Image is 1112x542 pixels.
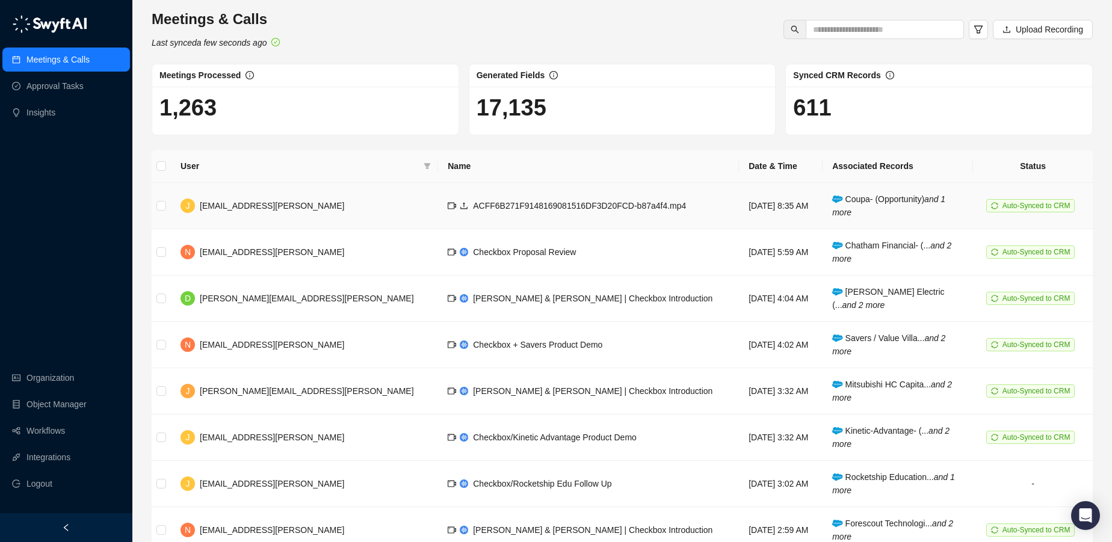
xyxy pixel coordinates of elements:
i: and 2 more [832,380,952,402]
span: [PERSON_NAME] Electric (... [832,287,944,310]
span: filter [974,25,983,34]
span: video-camera [448,340,456,349]
span: [EMAIL_ADDRESS][PERSON_NAME] [200,340,344,350]
td: [DATE] 3:32 AM [739,414,823,461]
h1: 611 [793,94,1085,122]
td: [DATE] 3:02 AM [739,461,823,507]
span: [EMAIL_ADDRESS][PERSON_NAME] [200,433,344,442]
th: Associated Records [823,150,973,183]
span: video-camera [448,202,456,210]
i: Last synced a few seconds ago [152,38,267,48]
span: Meetings Processed [159,70,241,80]
span: [EMAIL_ADDRESS][PERSON_NAME] [200,201,344,211]
span: Upload Recording [1016,23,1083,36]
span: Mitsubishi HC Capita... [832,380,952,402]
span: check-circle [271,38,280,46]
span: J [186,199,190,212]
h1: 17,135 [477,94,768,122]
span: J [186,431,190,444]
span: [PERSON_NAME] & [PERSON_NAME] | Checkbox Introduction [473,525,712,535]
span: video-camera [448,294,456,303]
span: info-circle [549,71,558,79]
span: sync [991,387,998,395]
a: Object Manager [26,392,87,416]
span: Coupa- (Opportunity) [832,194,945,217]
span: Kinetic-Advantage- (... [832,426,950,449]
span: [EMAIL_ADDRESS][PERSON_NAME] [200,479,344,488]
span: info-circle [246,71,254,79]
a: Organization [26,366,74,390]
span: Savers / Value Villa... [832,333,945,356]
span: Forescout Technologi... [832,519,953,541]
span: sync [991,434,998,441]
span: left [62,523,70,532]
span: D [185,292,191,305]
i: and 2 more [832,241,951,263]
td: [DATE] 5:59 AM [739,229,823,276]
span: [EMAIL_ADDRESS][PERSON_NAME] [200,525,344,535]
span: filter [421,157,433,175]
span: Checkbox/Kinetic Advantage Product Demo [473,433,637,442]
span: Logout [26,472,52,496]
img: chorus-BBBF9yxZ.png [460,479,468,488]
span: Auto-Synced to CRM [1002,340,1070,349]
span: ACFF6B271F9148169081516DF3D20FCD-b87a4f4.mp4 [473,201,686,211]
a: Meetings & Calls [26,48,90,72]
i: and 2 more [832,426,950,449]
img: chorus-BBBF9yxZ.png [460,248,468,256]
i: and 2 more [842,300,885,310]
span: video-camera [448,433,456,442]
span: upload [460,202,468,210]
span: N [185,245,191,259]
img: chorus-BBBF9yxZ.png [460,387,468,395]
img: chorus-BBBF9yxZ.png [460,294,468,303]
span: J [186,477,190,490]
img: chorus-BBBF9yxZ.png [460,526,468,534]
span: info-circle [886,71,894,79]
span: sync [991,341,998,348]
div: Open Intercom Messenger [1071,501,1100,530]
span: logout [12,479,20,488]
span: Rocketship Education... [832,472,955,495]
span: Auto-Synced to CRM [1002,248,1070,256]
span: User [181,159,419,173]
img: chorus-BBBF9yxZ.png [460,340,468,349]
span: Auto-Synced to CRM [1002,433,1070,442]
th: Name [438,150,739,183]
span: Checkbox + Savers Product Demo [473,340,602,350]
span: [EMAIL_ADDRESS][PERSON_NAME] [200,247,344,257]
span: Auto-Synced to CRM [1002,526,1070,534]
span: sync [991,295,998,302]
img: logo-05li4sbe.png [12,15,87,33]
span: N [185,523,191,537]
span: upload [1002,25,1011,34]
span: sync [991,202,998,209]
span: Synced CRM Records [793,70,880,80]
span: [PERSON_NAME] & [PERSON_NAME] | Checkbox Introduction [473,386,712,396]
i: and 2 more [832,333,945,356]
span: J [186,384,190,398]
span: sync [991,526,998,534]
span: Auto-Synced to CRM [1002,202,1070,210]
span: [PERSON_NAME] & [PERSON_NAME] | Checkbox Introduction [473,294,712,303]
span: [PERSON_NAME][EMAIL_ADDRESS][PERSON_NAME] [200,386,414,396]
i: and 1 more [832,472,955,495]
span: Checkbox/Rocketship Edu Follow Up [473,479,611,488]
span: N [185,338,191,351]
td: [DATE] 4:04 AM [739,276,823,322]
h3: Meetings & Calls [152,10,280,29]
td: [DATE] 3:32 AM [739,368,823,414]
a: Approval Tasks [26,74,84,98]
span: Checkbox Proposal Review [473,247,576,257]
span: Chatham Financial- (... [832,241,951,263]
span: Auto-Synced to CRM [1002,387,1070,395]
span: sync [991,248,998,256]
i: and 2 more [832,519,953,541]
span: [PERSON_NAME][EMAIL_ADDRESS][PERSON_NAME] [200,294,414,303]
td: - [973,461,1093,507]
span: video-camera [448,248,456,256]
a: Insights [26,100,55,125]
span: Auto-Synced to CRM [1002,294,1070,303]
button: Upload Recording [993,20,1093,39]
td: [DATE] 8:35 AM [739,183,823,229]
